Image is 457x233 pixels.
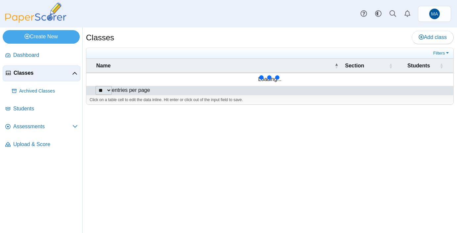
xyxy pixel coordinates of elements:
[3,30,80,43] a: Create New
[400,7,415,21] a: Alerts
[432,50,452,57] a: Filters
[13,52,78,59] span: Dashboard
[389,62,393,69] span: Section : Activate to sort
[439,62,443,69] span: Students : Activate to sort
[13,105,78,112] span: Students
[3,137,80,153] a: Upload & Score
[9,83,80,99] a: Archived Classes
[112,87,150,93] label: entries per page
[334,62,338,69] span: Name : Activate to invert sorting
[3,48,80,63] a: Dashboard
[3,119,80,135] a: Assessments
[3,3,69,23] img: PaperScorer
[345,62,387,69] span: Section
[13,141,78,148] span: Upload & Score
[3,65,80,81] a: Classes
[86,32,114,43] h1: Classes
[419,34,447,40] span: Add class
[14,69,72,77] span: Classes
[3,18,69,24] a: PaperScorer
[429,9,440,19] span: Marymount Admissions
[13,123,72,130] span: Assessments
[399,62,438,69] span: Students
[431,12,438,16] span: Marymount Admissions
[412,31,454,44] a: Add class
[86,95,453,105] div: Click on a table cell to edit the data inline. Hit enter or click out of the input field to save.
[19,88,78,95] span: Archived Classes
[3,101,80,117] a: Students
[96,62,333,69] span: Name
[86,73,453,86] td: Loading...
[418,6,451,22] a: Marymount Admissions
